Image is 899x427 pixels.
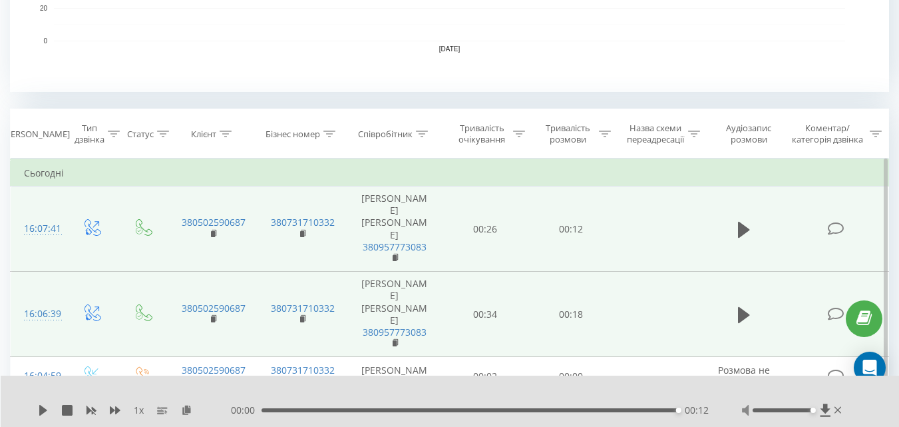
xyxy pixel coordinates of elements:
a: 380731710332 [271,364,335,376]
a: 380731710332 [271,216,335,228]
div: Тип дзвінка [75,123,104,145]
div: Назва схеми переадресації [626,123,685,145]
td: 00:18 [528,272,614,357]
div: 16:07:41 [24,216,52,242]
a: 380502590687 [182,302,246,314]
div: Статус [127,129,154,140]
div: 16:06:39 [24,301,52,327]
div: Коментар/категорія дзвінка [789,123,866,145]
a: 380957773083 [363,240,427,253]
text: [DATE] [439,45,460,53]
span: Розмова не відбулась [718,364,770,388]
div: Open Intercom Messenger [854,352,886,384]
a: 380957773083 [363,326,427,338]
div: Співробітник [358,129,413,140]
span: 00:12 [685,404,709,417]
div: Бізнес номер [266,129,320,140]
span: 00:00 [231,404,262,417]
td: [PERSON_NAME] () [347,357,443,396]
div: Тривалість розмови [540,123,596,145]
a: 380502590687 [182,364,246,376]
text: 0 [43,37,47,45]
div: Accessibility label [810,408,816,413]
td: 00:00 [528,357,614,396]
td: 00:02 [443,357,528,396]
div: Аудіозапис розмови [715,123,783,145]
td: Сьогодні [11,160,889,187]
div: Клієнт [191,129,216,140]
td: [PERSON_NAME] [PERSON_NAME] [347,187,443,272]
div: 16:04:59 [24,363,52,389]
span: 1 x [134,404,144,417]
td: 00:12 [528,187,614,272]
a: 380731710332 [271,302,335,314]
div: Тривалість очікування [454,123,510,145]
a: 380502590687 [182,216,246,228]
td: [PERSON_NAME] [PERSON_NAME] [347,272,443,357]
td: 00:34 [443,272,528,357]
text: 20 [40,5,48,12]
div: Accessibility label [676,408,681,413]
td: 00:26 [443,187,528,272]
div: [PERSON_NAME] [3,129,70,140]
